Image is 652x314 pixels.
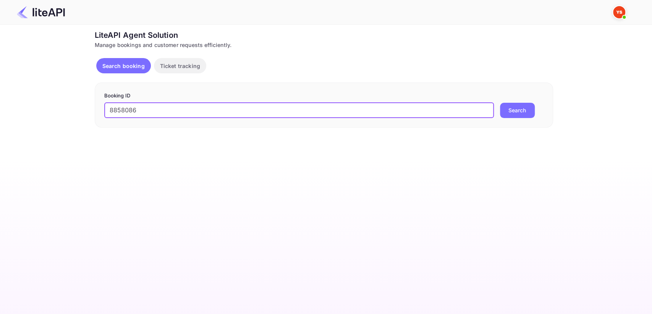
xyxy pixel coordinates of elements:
[500,103,535,118] button: Search
[160,62,200,70] p: Ticket tracking
[102,62,145,70] p: Search booking
[95,29,553,41] div: LiteAPI Agent Solution
[613,6,625,18] img: Yandex Support
[104,92,544,100] p: Booking ID
[95,41,553,49] div: Manage bookings and customer requests efficiently.
[17,6,65,18] img: LiteAPI Logo
[104,103,494,118] input: Enter Booking ID (e.g., 63782194)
